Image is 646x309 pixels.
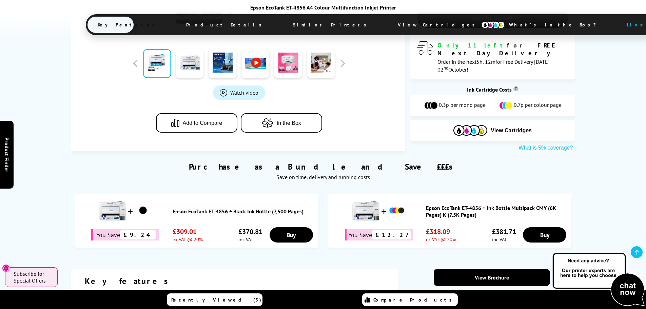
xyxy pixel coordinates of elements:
img: cmyk-icon.svg [481,21,505,28]
span: Order in the next for Free Delivery [DATE] 02 October! [437,58,550,73]
span: View Cartridges [388,16,491,34]
span: £309.01 [173,227,203,236]
div: Key features [85,276,385,286]
a: Recently Viewed (5) [167,293,262,306]
span: Similar Printers [283,17,380,33]
span: Subscribe for Special Offers [14,270,51,284]
div: You Save [91,229,159,240]
span: Product Details [176,17,275,33]
span: In the Box [277,120,301,126]
a: Epson EcoTank ET-4856 + Ink Bottle Multipack CMY (6K Pages) K (7.5K Pages) [426,205,568,218]
span: Add to Compare [183,120,222,126]
button: In the Box [241,113,322,133]
sup: nd [444,65,448,71]
a: Buy [523,227,566,243]
div: Ink Cartridge Costs [410,86,575,93]
a: View Brochure [434,269,550,286]
button: What is 5% coverage? [516,144,575,151]
button: View Cartridges [415,125,570,136]
a: Product_All_Videos [213,85,265,100]
div: Epson EcoTank ET-4856 A4 Colour Multifunction Inkjet Printer [86,4,561,11]
button: Close [2,264,10,272]
sup: Cost per page [513,86,518,91]
span: 0.3p per mono page [439,101,486,110]
span: ex VAT @ 20% [173,236,203,243]
div: modal_delivery [417,41,568,73]
div: Purchase as a Bundle and Save £££s [71,151,575,184]
span: £370.81 [238,227,262,236]
span: £12.27 [372,230,411,239]
div: Save on time, delivery and running costs [80,174,567,180]
span: Only 11 left [437,41,507,49]
span: inc VAT [492,236,516,243]
span: £318.09 [426,227,456,236]
div: You Save [345,229,413,240]
span: Product Finder [3,137,10,172]
div: for FREE Next Day Delivery [437,41,568,57]
img: Epson EcoTank ET-4856 + Ink Bottle Multipack CMY (6K Pages) K (7.5K Pages) [352,197,379,224]
img: Epson EcoTank ET-4856 + Ink Bottle Multipack CMY (6K Pages) K (7.5K Pages) [388,202,405,219]
span: 0.7p per colour page [514,101,562,110]
img: Epson EcoTank ET-4856 + Black Ink Bottle (7,500 Pages) [99,197,126,224]
a: Buy [270,227,313,243]
span: What’s in the Box? [499,17,613,33]
span: Key Features [87,17,169,33]
span: Recently Viewed (5) [171,297,261,303]
img: Open Live Chat window [551,252,646,308]
img: Cartridges [453,125,487,136]
span: £381.71 [492,227,516,236]
span: inc VAT [238,236,262,243]
span: Watch video [230,89,258,96]
span: ex VAT @ 20% [426,236,456,243]
a: Epson EcoTank ET-4856 + Black Ink Bottle (7,500 Pages) [173,208,315,215]
button: Add to Compare [156,113,237,133]
span: £9.24 [120,230,156,239]
a: Compare Products [362,293,458,306]
span: View Cartridges [491,128,532,134]
img: Epson EcoTank ET-4856 + Black Ink Bottle (7,500 Pages) [135,202,152,219]
span: Compare Products [373,297,455,303]
span: 5h, 12m [476,58,495,65]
